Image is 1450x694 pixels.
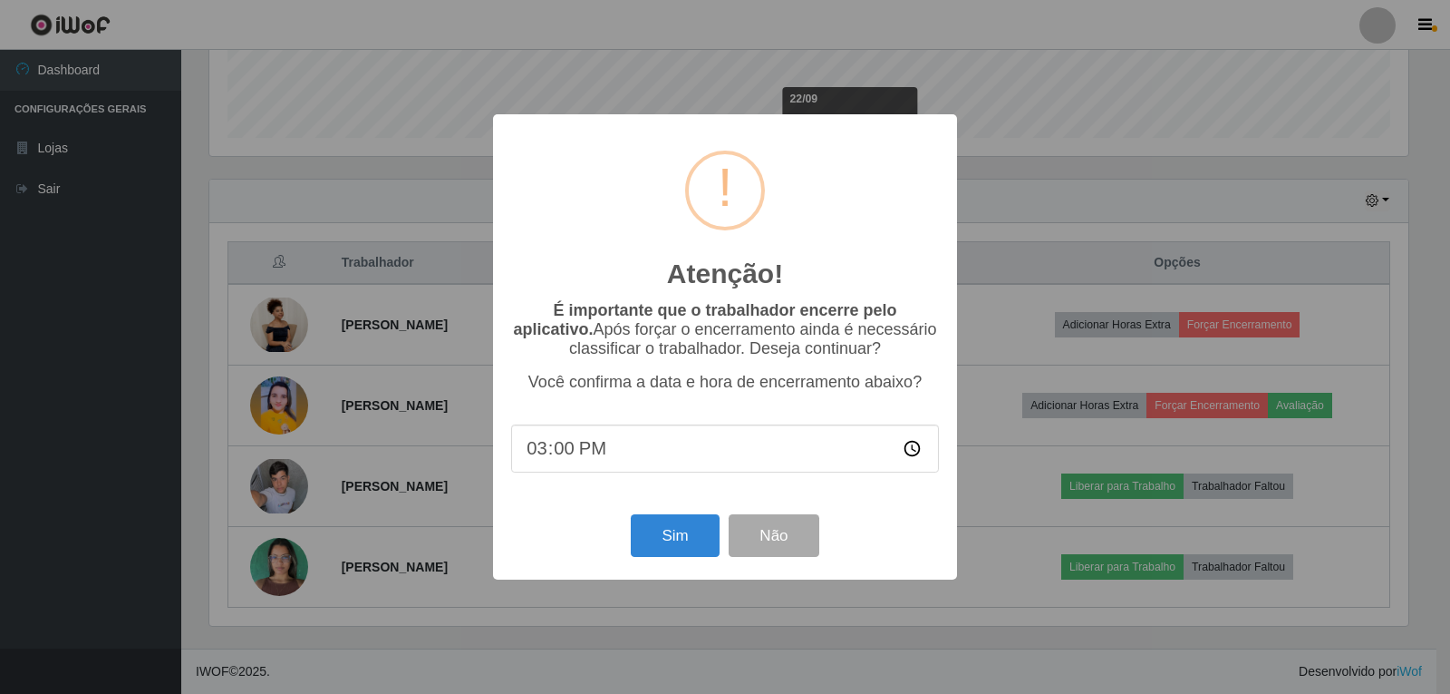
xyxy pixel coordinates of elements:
p: Você confirma a data e hora de encerramento abaixo? [511,373,939,392]
b: É importante que o trabalhador encerre pelo aplicativo. [513,301,896,338]
h2: Atenção! [667,258,783,290]
p: Após forçar o encerramento ainda é necessário classificar o trabalhador. Deseja continuar? [511,301,939,358]
button: Não [729,514,818,557]
button: Sim [631,514,719,557]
